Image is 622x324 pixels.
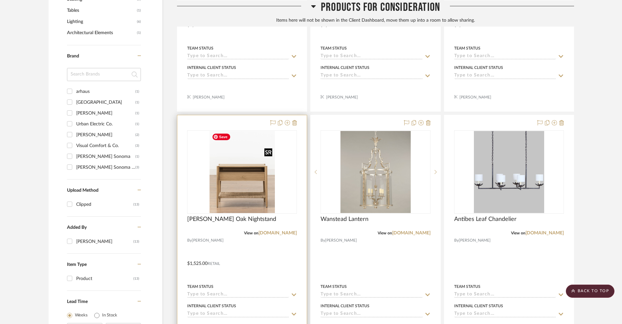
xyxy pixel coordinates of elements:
div: Urban Electric Co. [76,119,135,129]
div: (13) [133,236,139,247]
input: Type to Search… [454,292,556,298]
input: Type to Search… [321,292,422,298]
div: Team Status [454,45,480,51]
div: Internal Client Status [321,65,369,71]
span: Brand [67,54,79,58]
span: Wanstead Lantern [321,216,368,223]
span: View on [378,231,392,235]
span: By [454,237,459,244]
div: (3) [135,162,139,173]
div: [PERSON_NAME] [76,236,133,247]
input: Type to Search… [454,311,556,317]
input: Type to Search… [454,73,556,79]
div: Internal Client Status [187,303,236,309]
a: [DOMAIN_NAME] [392,231,431,235]
div: (1) [135,86,139,97]
div: Internal Client Status [454,65,503,71]
div: Product [76,273,133,284]
input: Type to Search… [187,292,289,298]
span: (1) [137,5,141,16]
div: Team Status [321,45,347,51]
span: (6) [137,16,141,27]
div: Internal Client Status [321,303,369,309]
span: [PERSON_NAME] [192,237,224,244]
span: Lead Time [67,299,88,304]
span: [PERSON_NAME] [459,237,491,244]
img: Antibes Leaf Chandelier [474,131,544,213]
div: [PERSON_NAME] Sonoma [76,151,135,162]
div: Team Status [187,45,213,51]
span: Added By [67,225,87,230]
span: Save [212,134,230,140]
div: Items here will not be shown in the Client Dashboard, move them up into a room to allow sharing. [177,17,574,24]
span: Lighting [67,16,135,27]
span: Upload Method [67,188,99,193]
div: (1) [135,97,139,108]
div: Clipped [76,199,133,210]
span: [PERSON_NAME] Oak Nightstand [187,216,276,223]
div: (1) [135,119,139,129]
input: Type to Search… [454,54,556,60]
a: [DOMAIN_NAME] [525,231,564,235]
span: By [321,237,325,244]
input: Type to Search… [187,54,289,60]
span: [PERSON_NAME] [325,237,357,244]
input: Type to Search… [321,73,422,79]
div: 0 [321,131,430,213]
input: Type to Search… [321,311,422,317]
div: arhaus [76,86,135,97]
div: Internal Client Status [454,303,503,309]
div: (1) [135,151,139,162]
span: View on [511,231,525,235]
scroll-to-top-button: BACK TO TOP [566,285,614,298]
div: [PERSON_NAME] [76,108,135,119]
div: Internal Client Status [187,65,236,71]
span: (1) [137,28,141,38]
div: [PERSON_NAME] Sonoma Home [76,162,135,173]
div: (1) [135,108,139,119]
img: Wanstead Lantern [340,131,411,213]
span: Antibes Leaf Chandelier [454,216,517,223]
div: Team Status [321,284,347,290]
div: 0 [188,131,297,213]
div: Team Status [454,284,480,290]
span: View on [244,231,258,235]
label: In Stock [102,312,117,319]
img: Dana White Oak Nightstand [210,131,275,213]
input: Search Brands [67,68,141,81]
div: (13) [133,273,139,284]
input: Type to Search… [187,311,289,317]
span: Architectural Elements [67,27,135,38]
div: (13) [133,199,139,210]
div: Visual Comfort & Co. [76,140,135,151]
span: By [187,237,192,244]
div: 0 [455,131,564,213]
input: Type to Search… [321,54,422,60]
div: (2) [135,130,139,140]
a: [DOMAIN_NAME] [258,231,297,235]
input: Type to Search… [187,73,289,79]
label: Weeks [75,312,88,319]
div: (3) [135,140,139,151]
span: Tables [67,5,135,16]
span: Item Type [67,262,87,267]
div: [PERSON_NAME] [76,130,135,140]
div: [GEOGRAPHIC_DATA] [76,97,135,108]
div: Team Status [187,284,213,290]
